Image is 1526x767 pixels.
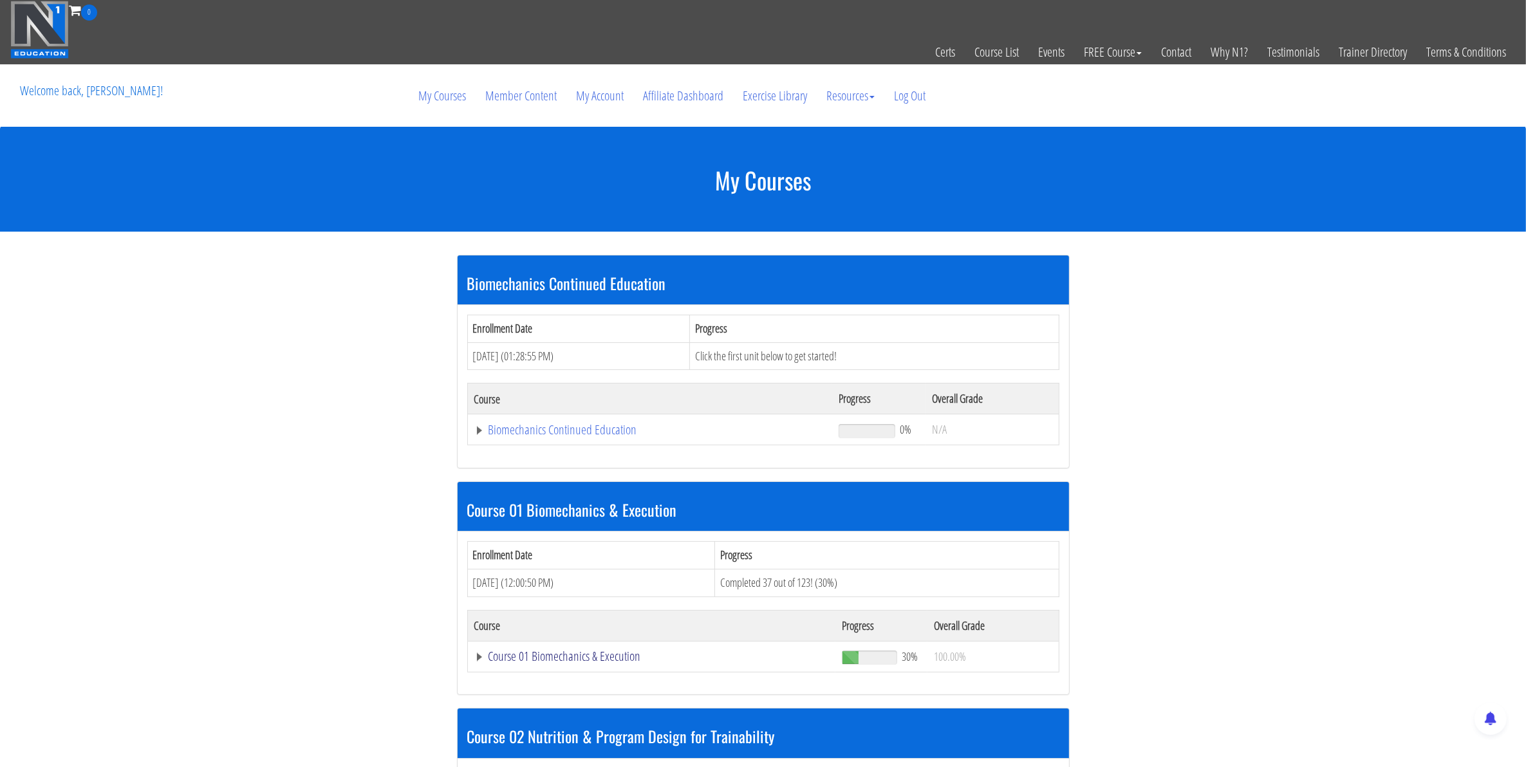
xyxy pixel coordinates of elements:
a: Contact [1151,21,1201,84]
th: Course [467,610,835,641]
a: Why N1? [1201,21,1258,84]
th: Progress [714,542,1059,569]
a: Biomechanics Continued Education [474,423,826,436]
th: Progress [690,315,1059,342]
span: 30% [902,649,918,663]
th: Overall Grade [927,610,1059,641]
a: Trainer Directory [1329,21,1417,84]
a: Events [1028,21,1074,84]
td: [DATE] (01:28:55 PM) [467,342,690,370]
th: Progress [835,610,927,641]
a: 0 [69,1,97,19]
th: Course [467,383,832,414]
p: Welcome back, [PERSON_NAME]! [10,65,172,116]
a: Terms & Conditions [1417,21,1516,84]
th: Enrollment Date [467,542,714,569]
h3: Course 01 Biomechanics & Execution [467,501,1059,518]
a: Member Content [476,65,566,127]
a: Testimonials [1258,21,1329,84]
td: N/A [926,414,1059,445]
a: Course List [965,21,1028,84]
a: Course 01 Biomechanics & Execution [474,650,830,663]
h3: Biomechanics Continued Education [467,275,1059,291]
a: Exercise Library [733,65,817,127]
span: 0 [81,5,97,21]
span: 0% [900,422,911,436]
a: My Courses [409,65,476,127]
td: Click the first unit below to get started! [690,342,1059,370]
td: [DATE] (12:00:50 PM) [467,569,714,596]
h3: Course 02 Nutrition & Program Design for Trainability [467,728,1059,744]
th: Overall Grade [926,383,1059,414]
a: FREE Course [1074,21,1151,84]
a: Log Out [884,65,935,127]
a: Resources [817,65,884,127]
img: n1-education [10,1,69,59]
th: Enrollment Date [467,315,690,342]
a: Certs [926,21,965,84]
a: Affiliate Dashboard [633,65,733,127]
a: My Account [566,65,633,127]
th: Progress [832,383,926,414]
td: Completed 37 out of 123! (30%) [714,569,1059,596]
td: 100.00% [927,641,1059,672]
